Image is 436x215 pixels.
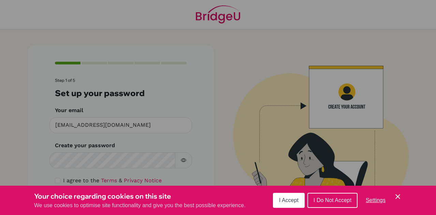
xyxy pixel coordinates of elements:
button: I Do Not Accept [307,193,358,208]
button: Save and close [394,193,402,201]
span: I Accept [279,197,299,203]
p: We use cookies to optimise site functionality and give you the best possible experience. [34,201,246,210]
button: Settings [360,194,391,207]
span: I Do Not Accept [314,197,351,203]
button: I Accept [273,193,305,208]
span: Settings [366,197,386,203]
h3: Your choice regarding cookies on this site [34,191,246,201]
